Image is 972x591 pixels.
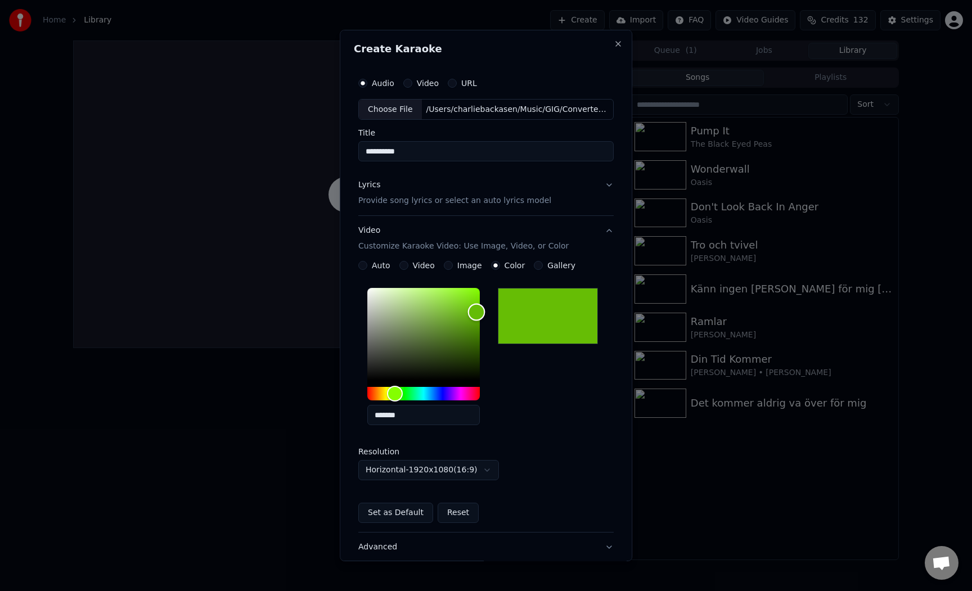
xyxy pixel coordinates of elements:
[505,261,525,269] label: Color
[367,288,480,380] div: Color
[358,241,569,252] p: Customize Karaoke Video: Use Image, Video, or Color
[547,261,575,269] label: Gallery
[372,261,390,269] label: Auto
[461,79,477,87] label: URL
[417,79,439,87] label: Video
[359,100,422,120] div: Choose File
[358,503,433,523] button: Set as Default
[358,196,551,207] p: Provide song lyrics or select an auto lyrics model
[358,533,614,562] button: Advanced
[422,104,613,115] div: /Users/charliebackasen/Music/GIG/Converted/Hot N Cold.mp3
[358,261,614,532] div: VideoCustomize Karaoke Video: Use Image, Video, or Color
[457,261,482,269] label: Image
[358,171,614,216] button: LyricsProvide song lyrics or select an auto lyrics model
[367,387,480,400] div: Hue
[354,44,618,54] h2: Create Karaoke
[358,129,614,137] label: Title
[372,79,394,87] label: Audio
[438,503,479,523] button: Reset
[413,261,435,269] label: Video
[358,180,380,191] div: Lyrics
[358,448,471,455] label: Resolution
[358,225,569,252] div: Video
[358,216,614,261] button: VideoCustomize Karaoke Video: Use Image, Video, or Color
